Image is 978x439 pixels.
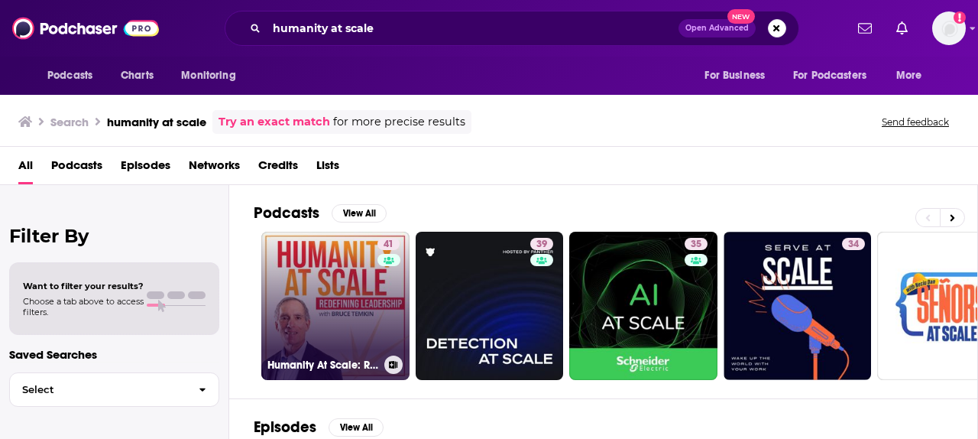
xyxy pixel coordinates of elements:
[793,65,866,86] span: For Podcasters
[416,232,564,380] a: 39
[170,61,255,90] button: open menu
[704,65,765,86] span: For Business
[954,11,966,24] svg: Add a profile image
[848,237,859,252] span: 34
[877,115,954,128] button: Send feedback
[724,232,872,380] a: 34
[254,203,319,223] h2: Podcasts
[333,113,465,131] span: for more precise results
[121,153,170,184] a: Episodes
[852,15,878,41] a: Show notifications dropdown
[189,153,240,184] a: Networks
[842,238,865,250] a: 34
[932,11,966,45] img: User Profile
[181,65,235,86] span: Monitoring
[332,204,387,223] button: View All
[51,153,102,184] a: Podcasts
[18,153,33,184] a: All
[896,65,922,86] span: More
[9,347,219,362] p: Saved Searches
[10,385,186,395] span: Select
[107,115,206,129] h3: humanity at scale
[932,11,966,45] span: Logged in as lkingsley
[254,418,316,437] h2: Episodes
[685,24,749,32] span: Open Advanced
[261,232,410,380] a: 41Humanity At Scale: Redefining Leadership
[254,203,387,223] a: PodcastsView All
[886,61,941,90] button: open menu
[569,232,717,380] a: 35
[691,237,701,252] span: 35
[890,15,914,41] a: Show notifications dropdown
[37,61,112,90] button: open menu
[384,237,393,252] span: 41
[50,115,89,129] h3: Search
[254,418,384,437] a: EpisodesView All
[219,113,330,131] a: Try an exact match
[267,359,378,372] h3: Humanity At Scale: Redefining Leadership
[121,65,154,86] span: Charts
[530,238,553,250] a: 39
[329,418,384,437] button: View All
[694,61,784,90] button: open menu
[783,61,889,90] button: open menu
[23,281,144,291] span: Want to filter your results?
[678,19,756,37] button: Open AdvancedNew
[47,65,92,86] span: Podcasts
[267,16,678,41] input: Search podcasts, credits, & more...
[377,238,400,250] a: 41
[932,11,966,45] button: Show profile menu
[316,153,339,184] a: Lists
[9,225,219,247] h2: Filter By
[536,237,547,252] span: 39
[685,238,708,250] a: 35
[225,11,799,46] div: Search podcasts, credits, & more...
[111,61,163,90] a: Charts
[727,9,755,24] span: New
[12,14,159,43] img: Podchaser - Follow, Share and Rate Podcasts
[9,372,219,407] button: Select
[23,296,144,317] span: Choose a tab above to access filters.
[258,153,298,184] a: Credits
